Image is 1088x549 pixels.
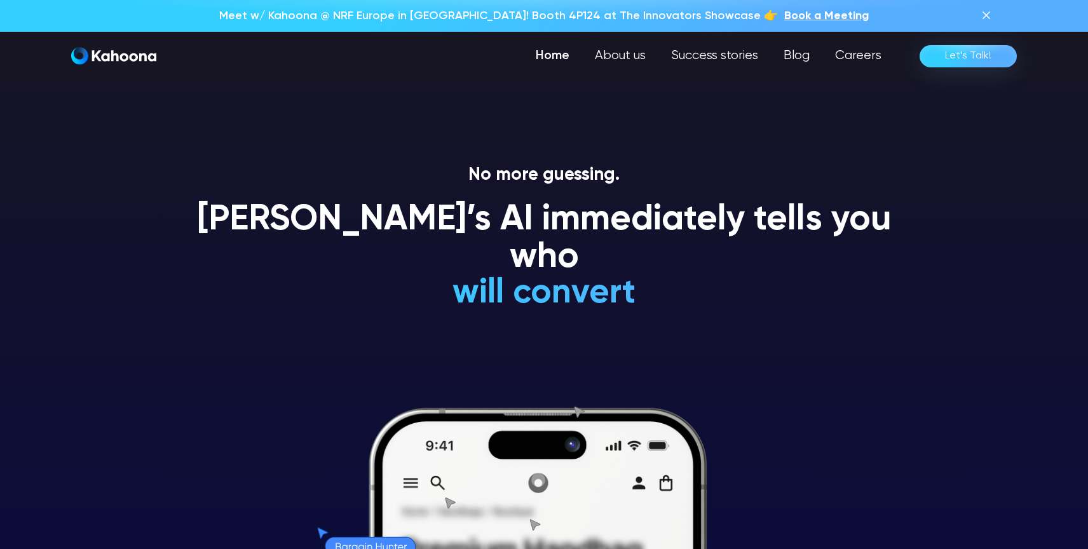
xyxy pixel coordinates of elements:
[71,47,156,65] img: Kahoona logo white
[182,165,906,186] p: No more guessing.
[71,47,156,65] a: home
[182,201,906,277] h1: [PERSON_NAME]’s AI immediately tells you who
[658,43,771,69] a: Success stories
[945,46,991,66] div: Let’s Talk!
[357,274,731,312] h1: will convert
[771,43,822,69] a: Blog
[920,45,1017,67] a: Let’s Talk!
[582,43,658,69] a: About us
[784,10,869,22] span: Book a Meeting
[523,43,582,69] a: Home
[219,8,778,24] p: Meet w/ Kahoona @ NRF Europe in [GEOGRAPHIC_DATA]! Booth 4P124 at The Innovators Showcase 👉
[822,43,894,69] a: Careers
[784,8,869,24] a: Book a Meeting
